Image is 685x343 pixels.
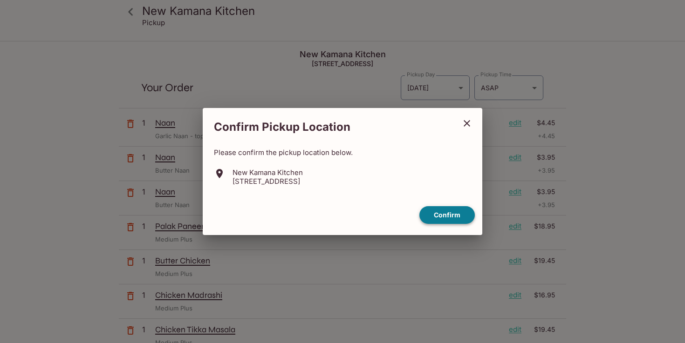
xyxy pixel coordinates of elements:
button: close [455,112,479,135]
p: [STREET_ADDRESS] [233,177,303,186]
p: Please confirm the pickup location below. [214,148,471,157]
h2: Confirm Pickup Location [203,115,455,139]
button: confirm [419,206,475,224]
p: New Kamana Kitchen [233,168,303,177]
